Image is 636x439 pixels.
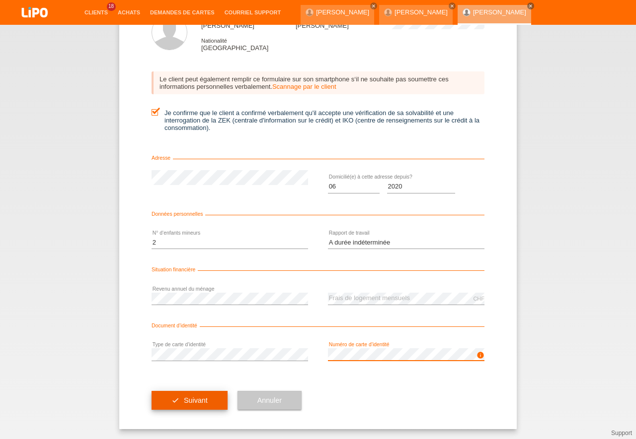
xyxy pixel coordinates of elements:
a: info [477,354,484,360]
label: Je confirme que le client a confirmé verbalement qu'il accepte une vérification de sa solvabilité... [152,109,484,131]
button: Annuler [238,391,302,410]
span: Annuler [257,396,282,404]
div: [GEOGRAPHIC_DATA] [201,37,296,52]
a: Clients [79,9,113,15]
i: check [171,396,179,404]
span: Nationalité [201,38,227,44]
span: Données personnelles [152,211,205,217]
span: 18 [107,2,116,11]
span: Document d’identité [152,323,200,328]
a: Courriel Support [220,9,286,15]
a: [PERSON_NAME] [395,8,448,16]
a: Scannage par le client [272,83,336,90]
span: Situation financière [152,267,198,272]
a: Demandes de cartes [145,9,220,15]
a: [PERSON_NAME] [316,8,369,16]
button: check Suivant [152,391,228,410]
i: close [450,3,455,8]
div: Le client peut également remplir ce formulaire sur son smartphone s‘il ne souhaite pas soumettre ... [152,71,484,94]
div: CHF [473,296,484,302]
i: close [528,3,533,8]
i: info [477,351,484,359]
a: Support [611,430,632,437]
i: close [371,3,376,8]
a: LIPO pay [10,20,60,28]
a: close [449,2,456,9]
span: Suivant [184,396,208,404]
a: close [527,2,534,9]
a: close [370,2,377,9]
span: Adresse [152,155,173,161]
a: [PERSON_NAME] [473,8,526,16]
a: Achats [113,9,145,15]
